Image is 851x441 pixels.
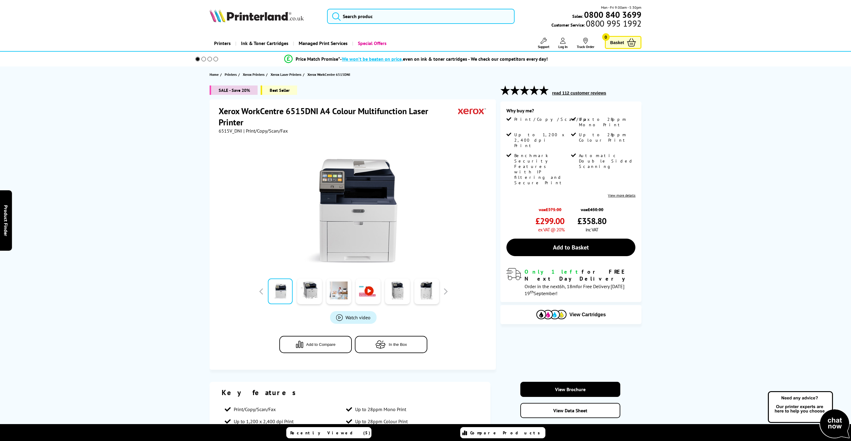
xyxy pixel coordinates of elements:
[577,38,594,49] a: Track Order
[243,128,288,134] span: | Print/Copy/Scan/Fax
[514,153,570,185] span: Benchmark Security Features with IP filtering and Secure Print
[340,56,548,62] div: - even on ink & toner cartridges - We check our competitors every day!
[296,56,340,62] span: Price Match Promise*
[586,227,598,233] span: inc VAT
[538,38,549,49] a: Support
[551,21,641,28] span: Customer Service:
[294,146,413,264] img: Xerox WorkCentre 6515DNI
[579,132,634,143] span: Up to 28ppm Colour Print
[342,56,403,62] span: We won’t be beaten on price,
[514,117,592,122] span: Print/Copy/Scan/Fax
[525,268,635,282] div: for FREE Next Day Delivery
[535,204,564,212] span: was
[584,9,641,20] b: 0800 840 3699
[225,71,237,78] span: Printers
[210,85,258,95] span: SALE - Save 20%
[577,215,606,227] span: £358.80
[525,283,625,296] span: Order in the next for Free Delivery [DATE] 19 September!
[330,311,377,324] a: Product_All_Videos
[293,36,352,51] a: Managed Print Services
[585,21,641,26] span: 0800 995 1992
[389,342,407,347] span: In the Box
[222,388,478,397] div: Key features
[210,71,220,78] a: Home
[210,71,219,78] span: Home
[605,36,642,49] a: Basket 0
[583,12,641,18] a: 0800 840 3699
[290,430,371,436] span: Recently Viewed (5)
[243,71,265,78] span: Xerox Printers
[225,71,238,78] a: Printers
[470,430,543,436] span: Compare Products
[235,36,293,51] a: Ink & Toner Cartridges
[210,36,235,51] a: Printers
[355,418,408,424] span: Up to 28ppm Colour Print
[355,406,406,412] span: Up to 28ppm Mono Print
[514,132,570,148] span: Up to 1,200 x 2,400 dpi Print
[506,239,635,256] a: Add to Basket
[505,310,637,320] button: View Cartridges
[241,36,288,51] span: Ink & Toner Cartridges
[210,9,304,22] img: Printerland Logo
[525,268,582,275] span: Only 1 left
[506,108,635,117] div: Why buy me?
[271,71,301,78] span: Xerox Laser Printers
[352,36,391,51] a: Special Offers
[306,342,336,347] span: Add to Compare
[355,336,427,353] button: In the Box
[535,215,564,227] span: £299.00
[286,427,371,438] a: Recently Viewed (5)
[579,117,634,127] span: Up to 28ppm Mono Print
[3,205,9,236] span: Product Finder
[766,390,851,440] img: Open Live Chat window
[579,153,634,169] span: Automatic Double Sided Scanning
[608,193,635,198] a: View more details
[187,54,645,64] li: modal_Promise
[243,71,266,78] a: Xerox Printers
[327,9,514,24] input: Search produc
[506,268,635,296] div: modal_delivery
[588,207,603,212] strike: £450.00
[520,403,620,418] a: View Data Sheet
[219,128,242,134] span: 6515V_DNI
[546,207,561,212] strike: £375.00
[345,314,371,320] span: Watch video
[530,289,534,295] sup: th
[550,90,608,96] button: read 112 customer reviews
[219,105,458,128] h1: Xerox WorkCentre 6515DNI A4 Colour Multifunction Laser Printer
[601,5,641,10] span: Mon - Fri 9:00am - 5:30pm
[610,38,624,47] span: Basket
[460,427,545,438] a: Compare Products
[210,9,320,24] a: Printerland Logo
[570,312,606,317] span: View Cartridges
[577,204,606,212] span: was
[520,382,620,397] a: View Brochure
[602,33,610,41] span: 0
[558,38,568,49] a: Log In
[279,336,352,353] button: Add to Compare
[536,310,567,319] img: Cartridges
[458,105,486,117] img: Xerox
[261,85,297,95] span: Best Seller
[558,44,568,49] span: Log In
[538,227,564,233] span: ex VAT @ 20%
[234,418,294,424] span: Up to 1,200 x 2,400 dpi Print
[538,44,549,49] span: Support
[234,406,276,412] span: Print/Copy/Scan/Fax
[559,283,576,289] span: 6h, 18m
[572,13,583,19] span: Sales:
[271,71,303,78] a: Xerox Laser Printers
[307,71,352,78] a: Xerox WorkCentre 6515DNI
[307,71,350,78] span: Xerox WorkCentre 6515DNI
